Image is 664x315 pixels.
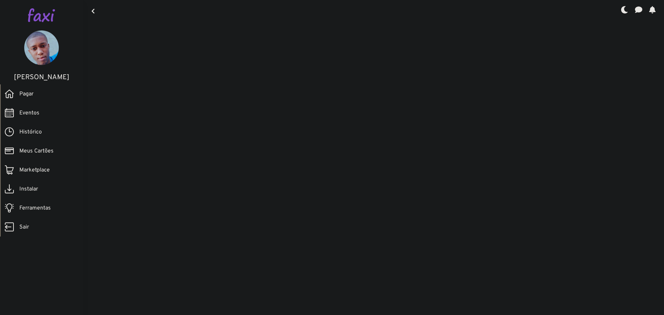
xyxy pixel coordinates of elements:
[19,90,34,98] span: Pagar
[19,223,29,231] span: Sair
[19,109,39,117] span: Eventos
[19,185,38,193] span: Instalar
[19,147,54,155] span: Meus Cartões
[19,128,42,136] span: Histórico
[10,73,73,82] h5: [PERSON_NAME]
[19,204,51,212] span: Ferramentas
[19,166,50,174] span: Marketplace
